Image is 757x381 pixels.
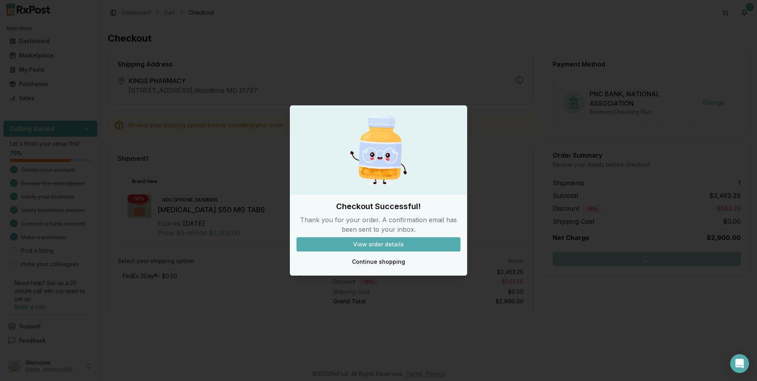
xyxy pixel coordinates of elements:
h2: Checkout Successful! [297,201,460,212]
iframe: Intercom live chat [730,354,749,373]
p: Thank you for your order. A confirmation email has been sent to your inbox. [297,215,460,234]
button: View order details [297,237,460,251]
button: Continue shopping [297,255,460,269]
img: Happy Pill Bottle [340,112,417,188]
